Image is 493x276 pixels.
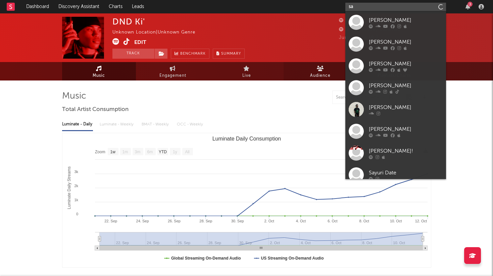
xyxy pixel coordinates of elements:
a: Sayuri Date [345,164,446,186]
text: 24. Sep [136,219,149,223]
div: Sayuri Date [369,169,443,177]
text: 8. Oct [359,219,369,223]
a: Audience [284,62,357,80]
a: [PERSON_NAME] [345,33,446,55]
text: 3k [74,170,78,174]
text: 3m [135,150,140,154]
text: 1y [173,150,177,154]
span: 2,003 Monthly Listeners [339,27,400,32]
span: Audience [310,72,331,80]
a: [PERSON_NAME] [345,11,446,33]
text: US Streaming On-Demand Audio [261,256,324,261]
div: [PERSON_NAME] [369,103,443,111]
button: Edit [134,38,146,47]
a: Engagement [136,62,210,80]
a: [PERSON_NAME] [345,120,446,142]
span: Engagement [159,72,186,80]
button: 3 [465,4,470,9]
a: Music [62,62,136,80]
div: DND Ki' [112,17,145,26]
span: Benchmark [180,50,206,58]
text: 1w [110,150,115,154]
button: Summary [213,49,245,59]
text: 6. Oct [328,219,337,223]
a: Live [210,62,284,80]
input: Search for artists [345,3,446,11]
text: Luminate Daily Streams [66,166,71,209]
text: All [185,150,189,154]
div: [PERSON_NAME]! [369,147,443,155]
text: 1m [122,150,128,154]
button: Track [112,49,154,59]
text: 2k [74,184,78,188]
span: Music [93,72,105,80]
div: [PERSON_NAME] [369,60,443,68]
input: Search by song name or URL [333,95,403,100]
div: [PERSON_NAME] [369,81,443,90]
a: Benchmark [171,49,209,59]
span: Jump Score: 58.2 [339,36,378,40]
a: [PERSON_NAME] [345,77,446,99]
div: Unknown Location | Unknown Genre [112,29,203,37]
span: Summary [221,52,241,56]
a: [PERSON_NAME] [345,99,446,120]
text: Zoom [95,150,105,154]
span: Live [242,72,251,80]
a: [PERSON_NAME]! [345,142,446,164]
div: [PERSON_NAME] [369,38,443,46]
svg: Luminate Daily Consumption [62,133,431,267]
div: 3 [467,2,473,7]
text: 12. Oct [415,219,427,223]
text: 10. Oct [390,219,401,223]
span: 88 [339,18,353,23]
div: [PERSON_NAME] [369,16,443,24]
div: Luminate - Daily [62,119,93,130]
span: Total Artist Consumption [62,106,129,114]
text: 30. Sep [231,219,244,223]
text: 26. Sep [167,219,180,223]
text: 1k [74,198,78,202]
text: 22. Sep [104,219,117,223]
text: 4. Oct [296,219,305,223]
text: 2. Oct [264,219,274,223]
text: Luminate Daily Consumption [212,136,281,142]
text: 28. Sep [199,219,212,223]
text: Global Streaming On-Demand Audio [171,256,241,261]
div: [PERSON_NAME] [369,125,443,133]
a: [PERSON_NAME] [345,55,446,77]
text: 0 [76,212,78,216]
text: YTD [158,150,166,154]
text: 6m [147,150,153,154]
